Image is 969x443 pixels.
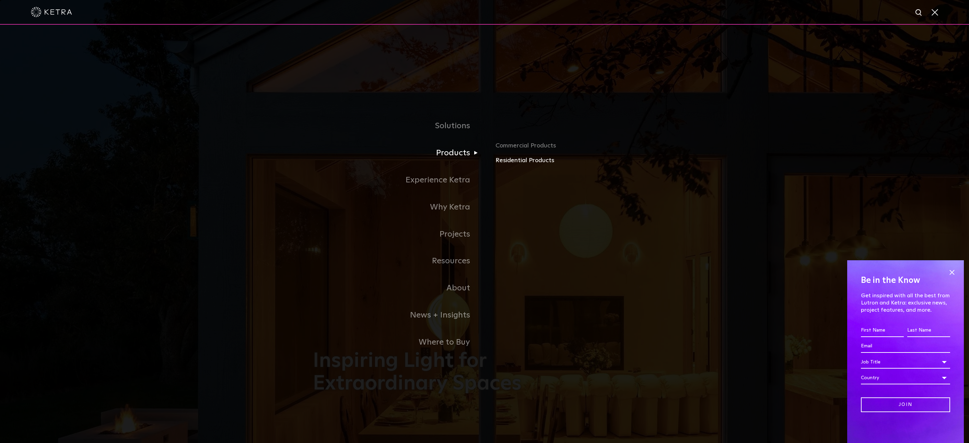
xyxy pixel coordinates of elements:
[313,112,485,140] a: Solutions
[861,356,950,369] div: Job Title
[313,140,485,167] a: Products
[907,324,950,337] input: Last Name
[861,274,950,287] h4: Be in the Know
[31,7,72,17] img: ketra-logo-2019-white
[313,275,485,302] a: About
[313,302,485,329] a: News + Insights
[313,329,485,356] a: Where to Buy
[495,141,656,156] a: Commercial Products
[313,112,656,356] div: Navigation Menu
[313,221,485,248] a: Projects
[861,292,950,313] p: Get inspired with all the best from Lutron and Ketra: exclusive news, project features, and more.
[313,194,485,221] a: Why Ketra
[861,371,950,384] div: Country
[313,248,485,275] a: Resources
[861,324,904,337] input: First Name
[861,340,950,353] input: Email
[495,156,656,166] a: Residential Products
[313,167,485,194] a: Experience Ketra
[861,397,950,412] input: Join
[915,9,923,17] img: search icon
